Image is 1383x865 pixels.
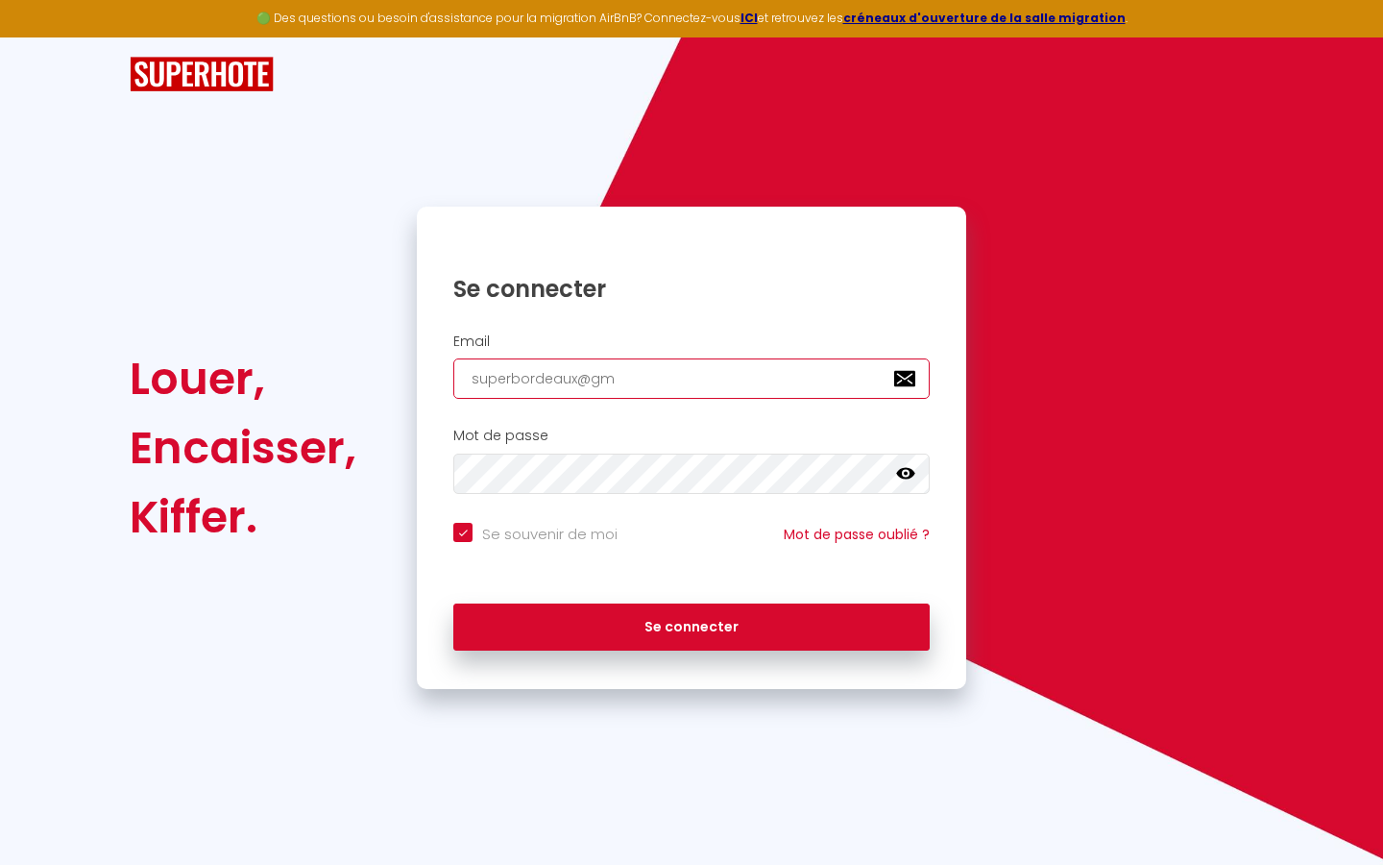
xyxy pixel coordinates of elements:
[740,10,758,26] a: ICI
[453,428,930,444] h2: Mot de passe
[130,482,356,552] div: Kiffer.
[130,57,274,92] img: SuperHote logo
[453,358,930,399] input: Ton Email
[130,413,356,482] div: Encaisser,
[784,525,930,544] a: Mot de passe oublié ?
[453,604,930,652] button: Se connecter
[843,10,1126,26] a: créneaux d'ouverture de la salle migration
[453,334,930,350] h2: Email
[130,344,356,413] div: Louer,
[453,274,930,304] h1: Se connecter
[15,8,73,65] button: Ouvrir le widget de chat LiveChat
